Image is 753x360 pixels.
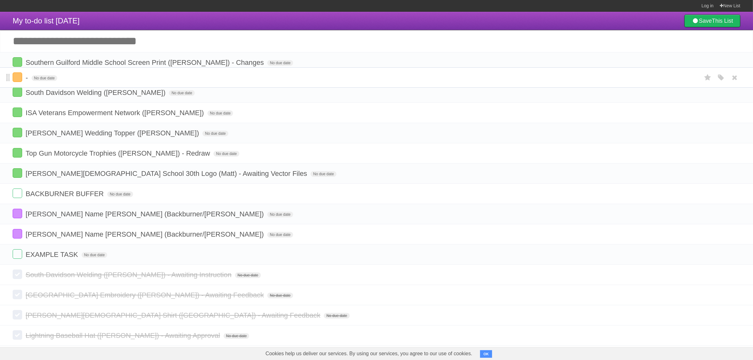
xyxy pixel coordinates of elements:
[26,170,309,177] span: [PERSON_NAME][DEMOGRAPHIC_DATA] School 30th Logo (Matt) - Awaiting Vector Files
[13,16,80,25] span: My to-do list [DATE]
[13,290,22,299] label: Done
[267,232,293,238] span: No due date
[26,311,322,319] span: [PERSON_NAME][DEMOGRAPHIC_DATA] Shirt ([GEOGRAPHIC_DATA]) - Awaiting Feedback
[13,128,22,137] label: Done
[267,212,293,217] span: No due date
[26,89,167,96] span: South Davidson Welding ([PERSON_NAME])
[324,313,349,319] span: No due date
[684,15,740,27] a: SaveThis List
[480,350,492,358] button: OK
[26,190,105,198] span: BACKBURNER BUFFER
[235,272,261,278] span: No due date
[259,347,479,360] span: Cookies help us deliver our services. By using our services, you agree to our use of cookies.
[26,230,265,238] span: [PERSON_NAME] Name [PERSON_NAME] (Backburner/[PERSON_NAME])
[82,252,107,258] span: No due date
[26,149,212,157] span: Top Gun Motorcycle Trophies ([PERSON_NAME]) - Redraw
[26,109,206,117] span: ISA Veterans Empowerment Network ([PERSON_NAME])
[207,110,233,116] span: No due date
[13,249,22,259] label: Done
[13,148,22,158] label: Done
[702,72,714,83] label: Star task
[213,151,239,157] span: No due date
[224,333,249,339] span: No due date
[13,108,22,117] label: Done
[13,209,22,218] label: Done
[32,75,57,81] span: No due date
[202,131,228,136] span: No due date
[13,189,22,198] label: Done
[13,87,22,97] label: Done
[26,210,265,218] span: [PERSON_NAME] Name [PERSON_NAME] (Backburner/[PERSON_NAME])
[13,330,22,340] label: Done
[13,229,22,239] label: Done
[13,310,22,320] label: Done
[13,72,22,82] label: Done
[26,251,79,258] span: EXAMPLE TASK
[26,332,222,339] span: Lightning Baseball Hat ([PERSON_NAME]) - Awaiting Approval
[267,293,293,298] span: No due date
[13,270,22,279] label: Done
[26,291,265,299] span: [GEOGRAPHIC_DATA] Embroidery ([PERSON_NAME]) - Awaiting Feedback
[13,168,22,178] label: Done
[169,90,194,96] span: No due date
[26,59,265,66] span: Southern Guilford Middle School Screen Print ([PERSON_NAME]) - Changes
[311,171,336,177] span: No due date
[26,271,233,279] span: South Davidson Welding ([PERSON_NAME]) - Awaiting Instruction
[13,57,22,67] label: Done
[267,60,293,66] span: No due date
[26,129,201,137] span: [PERSON_NAME] Wedding Topper ([PERSON_NAME])
[712,18,733,24] b: This List
[26,74,29,82] span: -
[107,191,133,197] span: No due date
